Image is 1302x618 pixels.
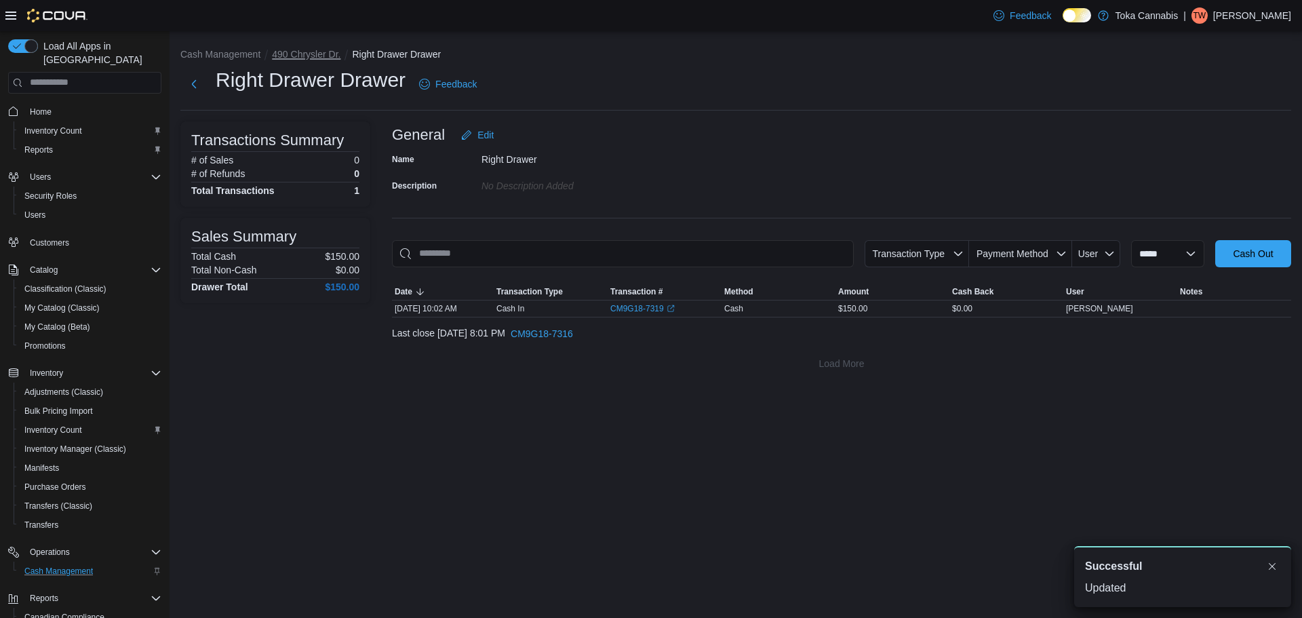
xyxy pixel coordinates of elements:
[24,444,126,455] span: Inventory Manager (Classic)
[24,590,161,606] span: Reports
[27,9,87,22] img: Cova
[392,180,437,191] label: Description
[14,206,167,225] button: Users
[1233,247,1273,260] span: Cash Out
[352,49,441,60] button: Right Drawer Drawer
[835,284,949,300] button: Amount
[24,365,161,381] span: Inventory
[392,154,414,165] label: Name
[481,175,663,191] div: No Description added
[24,169,56,185] button: Users
[392,127,445,143] h3: General
[608,284,722,300] button: Transaction #
[19,517,64,533] a: Transfers
[1193,7,1206,24] span: TW
[19,142,58,158] a: Reports
[456,121,499,149] button: Edit
[191,132,344,149] h3: Transactions Summary
[19,498,98,514] a: Transfers (Classic)
[24,566,93,577] span: Cash Management
[19,207,161,223] span: Users
[24,482,86,493] span: Purchase Orders
[19,338,161,354] span: Promotions
[19,460,64,476] a: Manifests
[325,251,359,262] p: $150.00
[24,322,90,332] span: My Catalog (Beta)
[1264,558,1280,575] button: Dismiss toast
[325,282,359,292] h4: $150.00
[19,441,161,457] span: Inventory Manager (Classic)
[14,317,167,336] button: My Catalog (Beta)
[952,286,993,297] span: Cash Back
[414,71,482,98] a: Feedback
[24,262,63,278] button: Catalog
[949,284,1063,300] button: Cash Back
[14,516,167,535] button: Transfers
[354,185,359,196] h4: 1
[819,357,865,370] span: Load More
[19,460,161,476] span: Manifests
[14,140,167,159] button: Reports
[496,286,563,297] span: Transaction Type
[14,298,167,317] button: My Catalog (Classic)
[24,501,92,511] span: Transfers (Classic)
[1085,558,1142,575] span: Successful
[481,149,663,165] div: Right Drawer
[610,303,675,314] a: CM9G18-7319External link
[30,368,63,379] span: Inventory
[14,562,167,581] button: Cash Management
[19,338,71,354] a: Promotions
[14,440,167,459] button: Inventory Manager (Classic)
[24,463,59,474] span: Manifests
[19,319,161,335] span: My Catalog (Beta)
[24,341,66,351] span: Promotions
[3,102,167,121] button: Home
[496,303,524,314] p: Cash In
[19,300,161,316] span: My Catalog (Classic)
[392,240,854,267] input: This is a search bar. As you type, the results lower in the page will automatically filter.
[191,155,233,166] h6: # of Sales
[354,168,359,179] p: 0
[180,49,260,60] button: Cash Management
[1010,9,1051,22] span: Feedback
[19,188,82,204] a: Security Roles
[494,284,608,300] button: Transaction Type
[24,406,93,417] span: Bulk Pricing Import
[1066,303,1133,314] span: [PERSON_NAME]
[24,365,68,381] button: Inventory
[38,39,161,66] span: Load All Apps in [GEOGRAPHIC_DATA]
[19,479,161,495] span: Purchase Orders
[3,260,167,279] button: Catalog
[19,207,51,223] a: Users
[30,237,69,248] span: Customers
[272,49,340,60] button: 490 Chrysler Dr.
[14,459,167,478] button: Manifests
[191,282,248,292] h4: Drawer Total
[24,425,82,436] span: Inventory Count
[3,168,167,187] button: Users
[19,479,92,495] a: Purchase Orders
[24,210,45,220] span: Users
[24,191,77,201] span: Security Roles
[1183,7,1186,24] p: |
[24,104,57,120] a: Home
[14,279,167,298] button: Classification (Classic)
[1215,240,1291,267] button: Cash Out
[191,229,296,245] h3: Sales Summary
[392,301,494,317] div: [DATE] 10:02 AM
[24,544,161,560] span: Operations
[14,187,167,206] button: Security Roles
[3,589,167,608] button: Reports
[19,384,161,400] span: Adjustments (Classic)
[19,498,161,514] span: Transfers (Classic)
[19,281,161,297] span: Classification (Classic)
[19,517,161,533] span: Transfers
[667,305,675,313] svg: External link
[24,590,64,606] button: Reports
[505,320,578,347] button: CM9G18-7316
[180,47,1291,64] nav: An example of EuiBreadcrumbs
[19,403,161,419] span: Bulk Pricing Import
[838,286,869,297] span: Amount
[1063,22,1063,23] span: Dark Mode
[19,422,87,438] a: Inventory Count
